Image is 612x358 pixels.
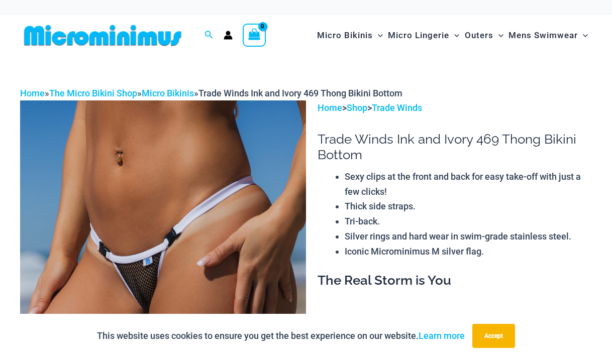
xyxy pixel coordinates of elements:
[373,23,383,48] span: Menu Toggle
[385,20,462,51] a: Micro LingerieMenu ToggleMenu Toggle
[317,23,373,48] span: Micro Bikinis
[345,199,592,214] li: Thick side straps.
[198,88,402,98] span: Trade Winds Ink and Ivory 469 Thong Bikini Bottom
[318,100,592,115] p: > >
[345,244,592,259] li: Iconic Microminimus M silver flag.
[506,20,590,51] a: Mens SwimwearMenu ToggleMenu Toggle
[345,214,592,229] li: Tri-back.
[372,102,422,113] a: Trade Winds
[347,102,367,113] a: Shop
[508,23,578,48] span: Mens Swimwear
[318,272,592,289] h3: The Real Storm is You
[345,169,592,199] li: Sexy clips at the front and back for easy take-off with just a few clicks!
[578,23,588,48] span: Menu Toggle
[493,23,503,48] span: Menu Toggle
[313,19,592,52] nav: Site Navigation
[465,23,493,48] span: Outers
[419,330,465,341] a: Learn more
[449,23,459,48] span: Menu Toggle
[49,88,137,98] a: The Micro Bikini Shop
[20,88,402,98] span: » » »
[224,31,233,40] a: Account icon link
[20,88,45,98] a: Home
[318,132,592,163] h1: Trade Winds Ink and Ivory 469 Thong Bikini Bottom
[205,29,214,42] a: Search icon link
[97,328,465,343] p: This website uses cookies to ensure you get the best experience on our website.
[462,20,506,51] a: OutersMenu ToggleMenu Toggle
[345,229,592,244] li: Silver rings and hard wear in swim-grade stainless steel.
[318,102,342,113] a: Home
[472,324,515,348] button: Accept
[142,88,194,98] a: Micro Bikinis
[243,24,266,47] a: View Shopping Cart, empty
[315,20,385,51] a: Micro BikinisMenu ToggleMenu Toggle
[20,24,185,47] img: MM SHOP LOGO FLAT
[388,23,449,48] span: Micro Lingerie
